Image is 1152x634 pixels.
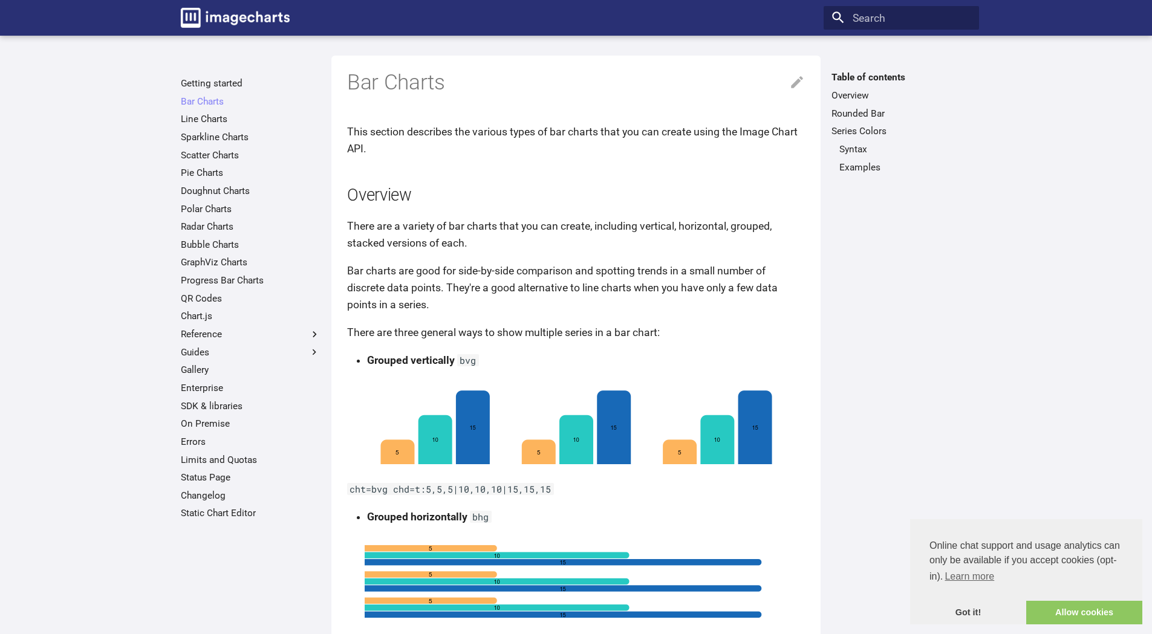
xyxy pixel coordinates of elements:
a: Doughnut Charts [181,185,321,197]
a: Limits and Quotas [181,454,321,466]
a: Chart.js [181,310,321,322]
label: Table of contents [824,71,979,83]
strong: Grouped horizontally [367,511,467,523]
a: On Premise [181,418,321,430]
a: Scatter Charts [181,149,321,161]
label: Guides [181,346,321,358]
code: cht=bvg chd=t:5,5,5|10,10,10|15,15,15 [347,483,554,495]
a: GraphViz Charts [181,256,321,268]
img: chart [365,536,788,627]
a: Radar Charts [181,221,321,233]
p: Bar charts are good for side-by-side comparison and spotting trends in a small number of discrete... [347,262,805,313]
a: Errors [181,436,321,448]
p: There are three general ways to show multiple series in a bar chart: [347,324,805,341]
a: SDK & libraries [181,400,321,412]
a: Overview [831,89,971,102]
a: Series Colors [831,125,971,137]
a: Gallery [181,364,321,376]
code: bhg [470,511,492,523]
a: learn more about cookies [943,568,996,586]
a: Status Page [181,471,321,484]
a: Polar Charts [181,203,321,215]
div: cookieconsent [910,519,1142,624]
img: logo [181,8,290,28]
p: This section describes the various types of bar charts that you can create using the Image Chart ... [347,123,805,157]
p: There are a variety of bar charts that you can create, including vertical, horizontal, grouped, s... [347,218,805,251]
a: Examples [839,161,971,173]
a: Image-Charts documentation [175,2,295,33]
nav: Table of contents [824,71,979,173]
a: Getting started [181,77,321,89]
h2: Overview [347,184,805,207]
nav: Series Colors [831,143,971,173]
h1: Bar Charts [347,69,805,97]
a: Sparkline Charts [181,131,321,143]
a: Syntax [839,143,971,155]
code: bvg [457,354,479,366]
strong: Grouped vertically [367,354,455,366]
a: Changelog [181,490,321,502]
a: Line Charts [181,113,321,125]
a: Rounded Bar [831,108,971,120]
a: allow cookies [1026,601,1142,625]
img: chart [365,380,788,470]
input: Search [824,6,979,30]
a: QR Codes [181,293,321,305]
a: Bar Charts [181,95,321,108]
a: Enterprise [181,382,321,394]
label: Reference [181,328,321,340]
span: Online chat support and usage analytics can only be available if you accept cookies (opt-in). [929,539,1123,586]
a: Progress Bar Charts [181,274,321,286]
a: dismiss cookie message [910,601,1026,625]
a: Static Chart Editor [181,507,321,519]
a: Bubble Charts [181,239,321,251]
a: Pie Charts [181,167,321,179]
